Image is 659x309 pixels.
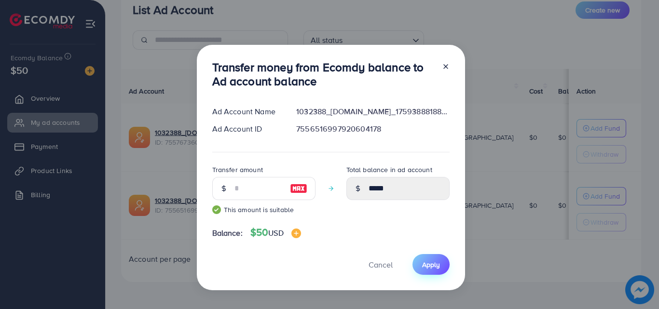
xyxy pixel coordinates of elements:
[288,123,457,134] div: 7556516997920604178
[290,183,307,194] img: image
[250,227,301,239] h4: $50
[412,254,450,275] button: Apply
[291,228,301,238] img: image
[422,260,440,269] span: Apply
[369,259,393,270] span: Cancel
[205,123,289,134] div: Ad Account ID
[288,106,457,117] div: 1032388_[DOMAIN_NAME]_1759388818810
[346,165,432,175] label: Total balance in ad account
[212,228,243,239] span: Balance:
[212,165,263,175] label: Transfer amount
[212,205,316,215] small: This amount is suitable
[357,254,405,275] button: Cancel
[205,106,289,117] div: Ad Account Name
[268,228,283,238] span: USD
[212,60,434,88] h3: Transfer money from Ecomdy balance to Ad account balance
[212,205,221,214] img: guide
